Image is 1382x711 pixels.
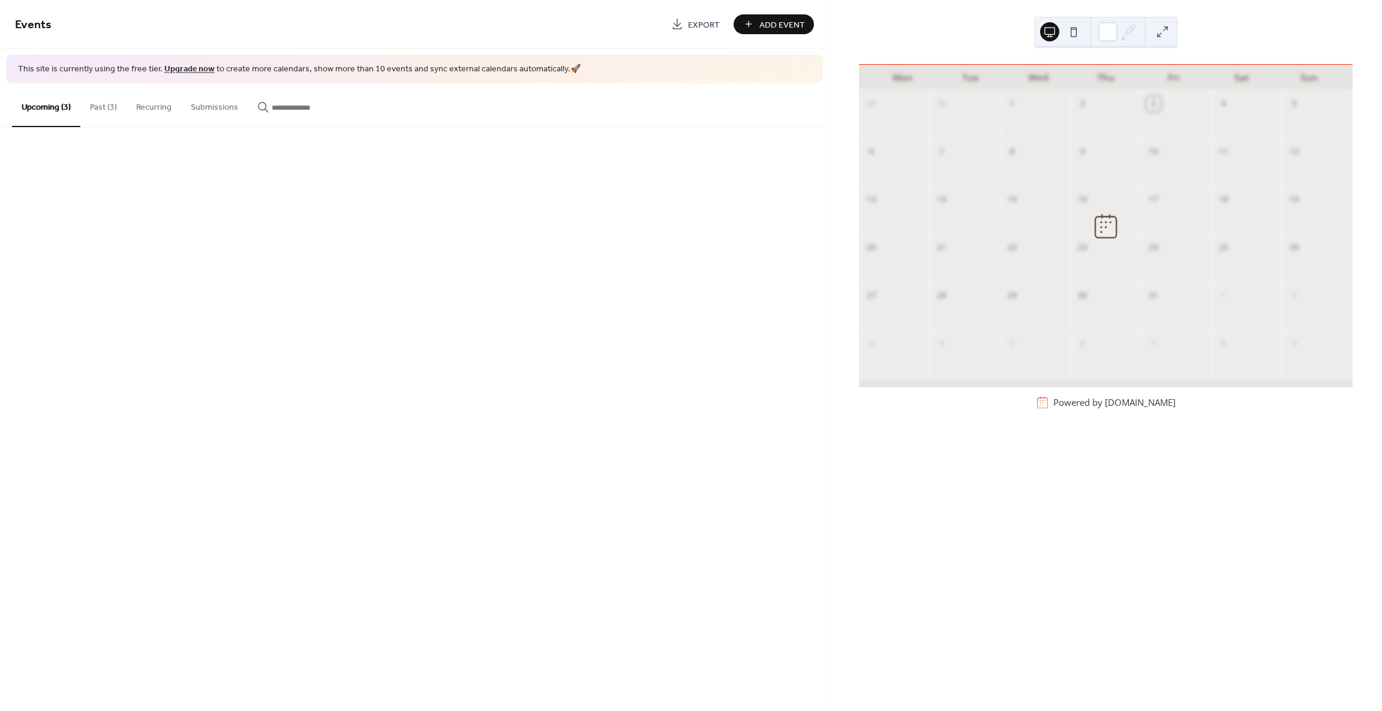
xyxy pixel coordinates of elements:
[1075,96,1090,112] div: 2
[1216,192,1231,207] div: 18
[934,336,950,351] div: 4
[1216,336,1231,351] div: 8
[936,65,1004,91] div: Tue
[934,288,950,303] div: 28
[1005,96,1020,112] div: 1
[1146,336,1161,351] div: 7
[934,144,950,159] div: 7
[759,19,805,31] span: Add Event
[127,83,181,126] button: Recurring
[864,336,879,351] div: 3
[934,96,950,112] div: 30
[1216,240,1231,255] div: 25
[1140,65,1207,91] div: Fri
[164,61,215,77] a: Upgrade now
[181,83,248,126] button: Submissions
[1287,96,1302,112] div: 5
[1005,240,1020,255] div: 22
[1072,65,1140,91] div: Thu
[869,65,936,91] div: Mon
[1275,65,1343,91] div: Sun
[18,64,581,76] span: This site is currently using the free tier. to create more calendars, show more than 10 events an...
[1005,192,1020,207] div: 15
[1053,397,1176,409] div: Powered by
[1146,144,1161,159] div: 10
[12,83,80,127] button: Upcoming (3)
[864,240,879,255] div: 20
[15,13,52,37] span: Events
[864,192,879,207] div: 13
[1075,144,1090,159] div: 9
[1287,288,1302,303] div: 2
[662,14,729,34] a: Export
[1075,240,1090,255] div: 23
[1005,336,1020,351] div: 5
[1287,192,1302,207] div: 19
[1075,336,1090,351] div: 6
[734,14,814,34] button: Add Event
[1005,144,1020,159] div: 8
[1004,65,1072,91] div: Wed
[1146,96,1161,112] div: 3
[864,96,879,112] div: 29
[1105,397,1176,409] a: [DOMAIN_NAME]
[1287,240,1302,255] div: 26
[688,19,720,31] span: Export
[1146,240,1161,255] div: 24
[1146,288,1161,303] div: 31
[934,240,950,255] div: 21
[1216,96,1231,112] div: 4
[1005,288,1020,303] div: 29
[1207,65,1275,91] div: Sat
[1075,192,1090,207] div: 16
[864,288,879,303] div: 27
[1075,288,1090,303] div: 30
[1146,192,1161,207] div: 17
[1216,144,1231,159] div: 11
[1216,288,1231,303] div: 1
[80,83,127,126] button: Past (3)
[1287,144,1302,159] div: 12
[864,144,879,159] div: 6
[1287,336,1302,351] div: 9
[934,192,950,207] div: 14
